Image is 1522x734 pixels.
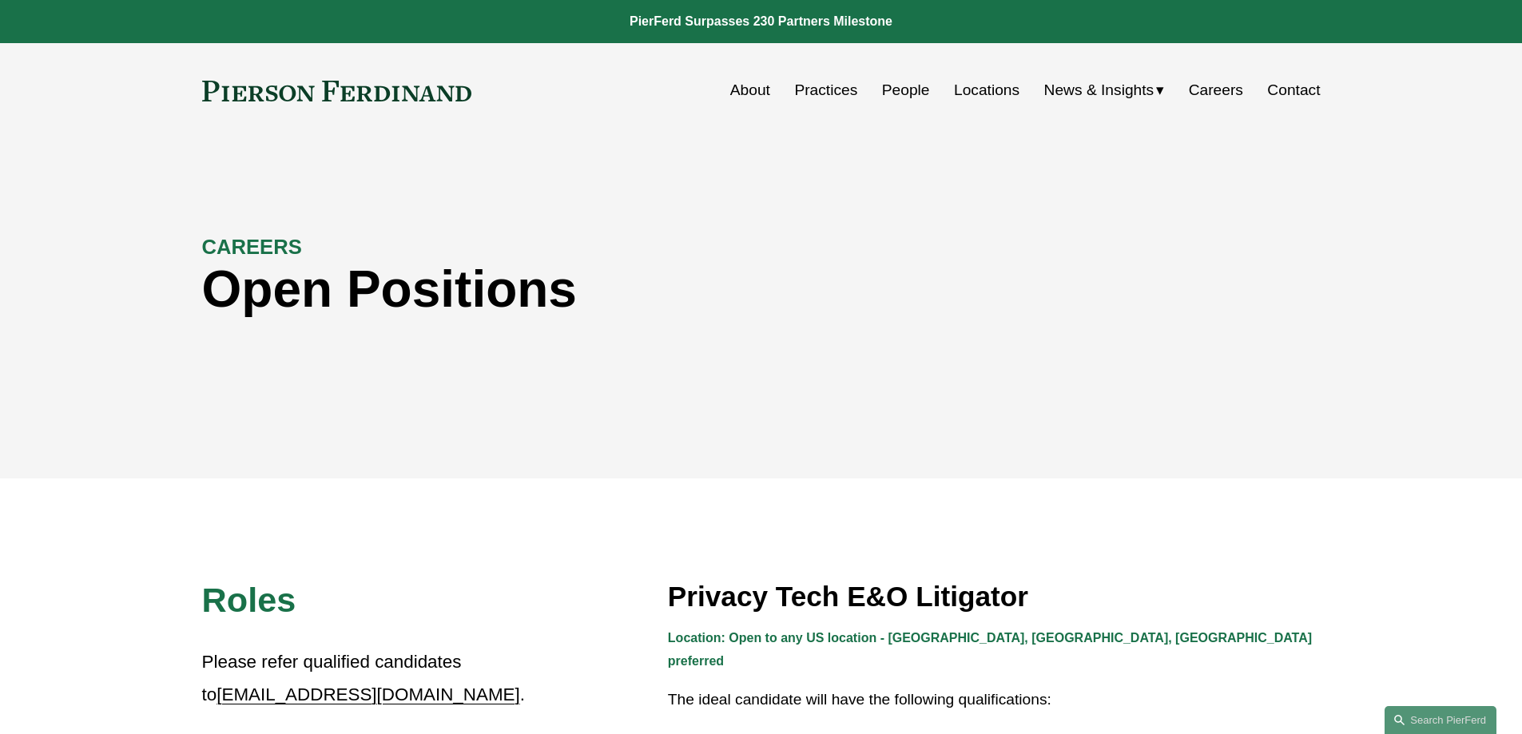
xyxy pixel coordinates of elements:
a: People [882,75,930,105]
a: Careers [1189,75,1243,105]
h3: Privacy Tech E&O Litigator [668,579,1321,614]
span: News & Insights [1044,77,1154,105]
strong: CAREERS [202,236,302,258]
a: Search this site [1385,706,1496,734]
a: [EMAIL_ADDRESS][DOMAIN_NAME] [217,684,519,704]
h1: Open Positions [202,260,1041,319]
a: Locations [954,75,1019,105]
a: Contact [1267,75,1320,105]
strong: Location: Open to any US location - [GEOGRAPHIC_DATA], [GEOGRAPHIC_DATA], [GEOGRAPHIC_DATA] prefe... [668,631,1316,668]
span: Roles [202,581,296,619]
a: folder dropdown [1044,75,1165,105]
a: Practices [794,75,857,105]
p: Please refer qualified candidates to . [202,646,528,711]
p: The ideal candidate will have the following qualifications: [668,686,1321,714]
a: About [730,75,770,105]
